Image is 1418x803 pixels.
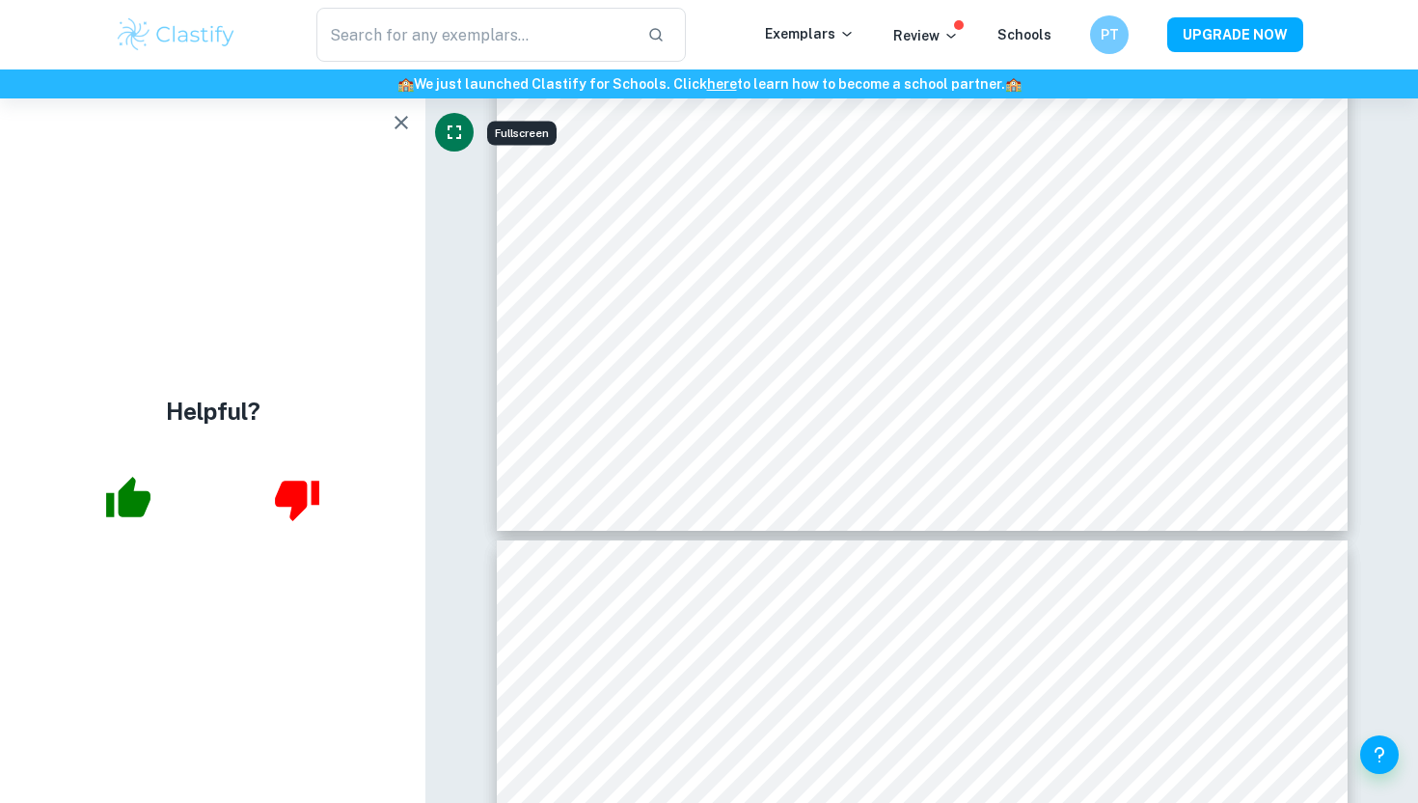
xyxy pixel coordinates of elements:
[1005,76,1022,92] span: 🏫
[487,122,557,146] div: Fullscreen
[115,15,237,54] img: Clastify logo
[893,25,959,46] p: Review
[997,27,1051,42] a: Schools
[166,394,260,429] h4: Helpful?
[1099,24,1121,45] h6: PT
[1167,17,1303,52] button: UPGRADE NOW
[397,76,414,92] span: 🏫
[765,23,855,44] p: Exemplars
[707,76,737,92] a: here
[316,8,632,62] input: Search for any exemplars...
[4,73,1414,95] h6: We just launched Clastify for Schools. Click to learn how to become a school partner.
[435,113,474,152] button: Fullscreen
[1360,735,1399,774] button: Help and Feedback
[1090,15,1129,54] button: PT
